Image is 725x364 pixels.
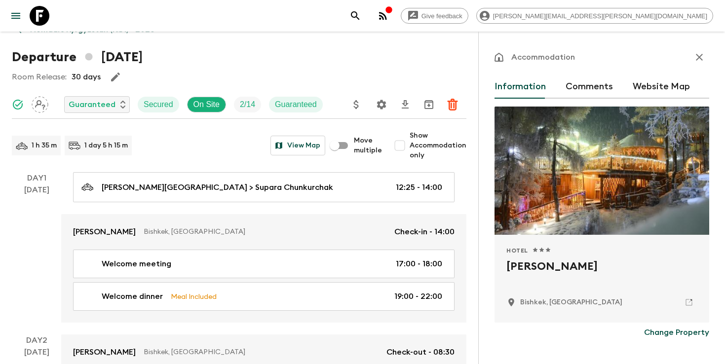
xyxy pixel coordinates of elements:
p: [PERSON_NAME] [73,226,136,238]
button: Comments [566,75,613,99]
p: 30 days [72,71,101,83]
button: Archive (Completed, Cancelled or Unsynced Departures only) [419,95,439,114]
div: On Site [187,97,226,112]
p: Day 2 [12,334,61,346]
p: 2 / 14 [240,99,255,110]
p: Guaranteed [275,99,317,110]
div: Trip Fill [234,97,261,112]
span: [PERSON_NAME][EMAIL_ADDRESS][PERSON_NAME][DOMAIN_NAME] [488,12,713,20]
button: Update Price, Early Bird Discount and Costs [346,95,366,114]
p: [PERSON_NAME] [73,346,136,358]
div: Secured [138,97,179,112]
p: Change Property [644,327,709,338]
p: Bishkek, Kyrgyzstan [520,297,622,307]
button: Download CSV [395,95,415,114]
p: 19:00 - 22:00 [394,291,442,302]
p: Accommodation [511,51,575,63]
a: Welcome dinnerMeal Included19:00 - 22:00 [73,282,455,311]
svg: Synced Successfully [12,99,24,110]
p: 1 h 35 m [32,141,57,150]
p: Secured [144,99,173,110]
span: Show Accommodation only [410,131,466,160]
button: menu [6,6,26,26]
p: Check-in - 14:00 [394,226,455,238]
div: [PERSON_NAME][EMAIL_ADDRESS][PERSON_NAME][DOMAIN_NAME] [476,8,713,24]
a: Welcome meeting17:00 - 18:00 [73,250,455,278]
button: Website Map [633,75,690,99]
span: Hotel [506,247,528,255]
p: Welcome dinner [102,291,163,302]
button: Change Property [644,323,709,342]
p: Check-out - 08:30 [386,346,455,358]
p: 12:25 - 14:00 [396,182,442,193]
p: Welcome meeting [102,258,171,270]
button: Settings [372,95,391,114]
a: Give feedback [401,8,468,24]
button: View Map [270,136,325,155]
a: [PERSON_NAME]Bishkek, [GEOGRAPHIC_DATA]Check-in - 14:00 [61,214,466,250]
p: On Site [193,99,220,110]
p: [PERSON_NAME][GEOGRAPHIC_DATA] > Supara Chunkurchak [102,182,333,193]
p: Meal Included [171,291,217,302]
p: Bishkek, [GEOGRAPHIC_DATA] [144,227,386,237]
p: 17:00 - 18:00 [396,258,442,270]
p: Room Release: [12,71,67,83]
div: Photo of Supara Chunkurchak [495,107,709,235]
button: Delete [443,95,462,114]
span: Assign pack leader [32,99,48,107]
a: [PERSON_NAME][GEOGRAPHIC_DATA] > Supara Chunkurchak12:25 - 14:00 [73,172,455,202]
p: Day 1 [12,172,61,184]
h2: [PERSON_NAME] [506,258,697,290]
p: Guaranteed [69,99,115,110]
div: [DATE] [24,184,49,323]
button: Information [495,75,546,99]
p: Bishkek, [GEOGRAPHIC_DATA] [144,347,379,357]
button: search adventures [345,6,365,26]
p: 1 day 5 h 15 m [84,141,128,150]
span: Give feedback [416,12,468,20]
span: Move multiple [354,136,382,155]
h1: Departure [DATE] [12,47,143,67]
